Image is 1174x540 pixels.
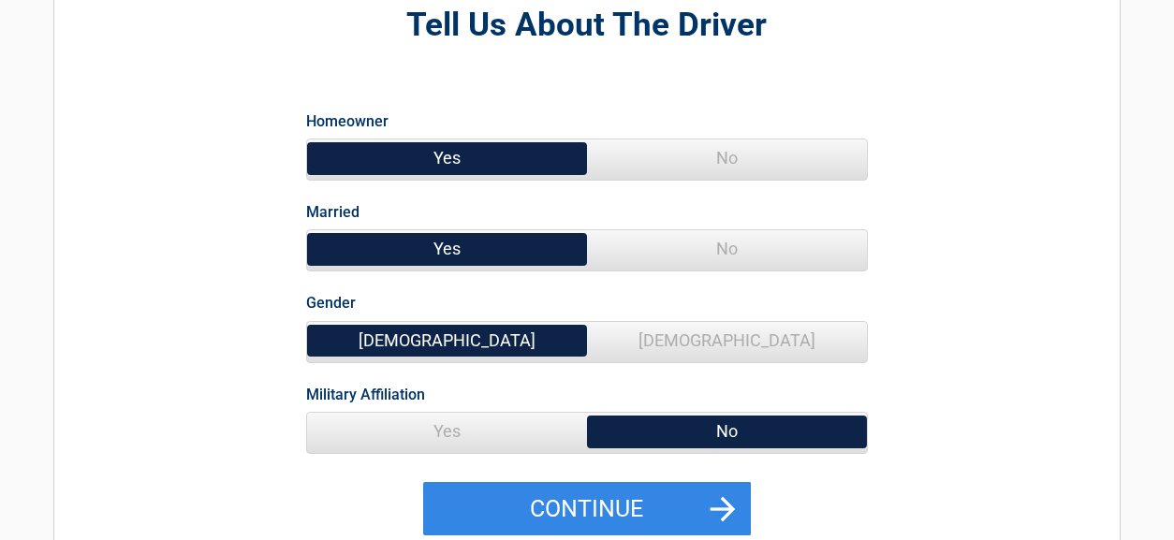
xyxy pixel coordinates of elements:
[306,290,356,315] label: Gender
[587,230,867,268] span: No
[157,4,1017,48] h2: Tell Us About The Driver
[306,199,360,225] label: Married
[307,413,587,450] span: Yes
[306,382,425,407] label: Military Affiliation
[307,322,587,359] span: [DEMOGRAPHIC_DATA]
[587,322,867,359] span: [DEMOGRAPHIC_DATA]
[307,230,587,268] span: Yes
[307,139,587,177] span: Yes
[587,139,867,177] span: No
[587,413,867,450] span: No
[306,109,389,134] label: Homeowner
[423,482,751,536] button: Continue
